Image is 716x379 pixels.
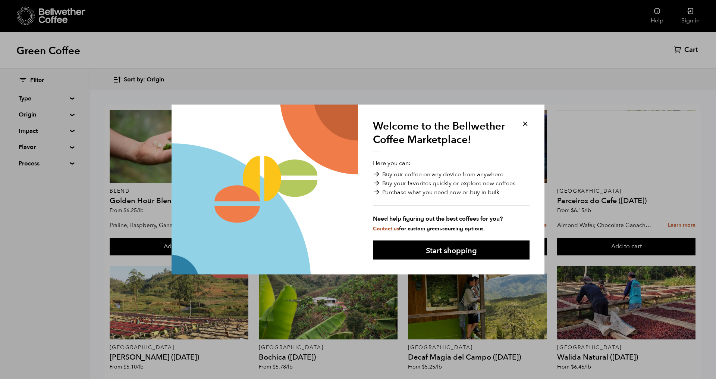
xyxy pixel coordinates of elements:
li: Buy your favorites quickly or explore new coffees [373,179,530,188]
strong: Need help figuring out the best coffees for you? [373,214,530,223]
button: Start shopping [373,240,530,260]
a: Contact us [373,225,399,232]
h1: Welcome to the Bellwether Coffee Marketplace! [373,119,511,152]
p: Here you can: [373,159,530,233]
li: Purchase what you need now or buy in bulk [373,188,530,197]
li: Buy our coffee on any device from anywhere [373,170,530,179]
small: for custom green-sourcing options. [373,225,485,232]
